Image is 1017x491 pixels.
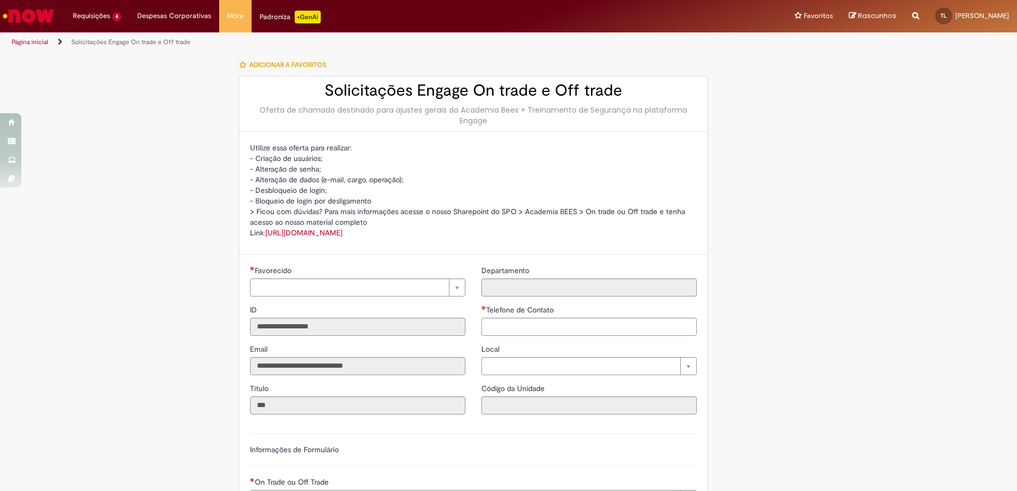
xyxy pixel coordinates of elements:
[250,396,465,414] input: Título
[8,32,670,52] ul: Trilhas de página
[71,38,190,46] a: Solicitações Engage On trade e Off trade
[295,11,321,23] p: +GenAi
[250,344,270,354] label: Somente leitura - Email
[250,82,697,99] h2: Solicitações Engage On trade e Off trade
[250,105,697,126] div: Oferta de chamado destinado para ajustes gerais da Academia Bees + Treinamento de Segurança na pl...
[73,11,110,21] span: Requisições
[239,54,332,76] button: Adicionar a Favoritos
[249,61,326,69] span: Adicionar a Favoritos
[955,11,1009,20] span: [PERSON_NAME]
[804,11,833,21] span: Favoritos
[265,228,343,238] a: [URL][DOMAIN_NAME]
[481,344,502,354] span: Local
[250,478,255,482] span: Necessários
[1,5,56,27] img: ServiceNow
[12,38,48,46] a: Página inicial
[250,445,339,454] label: Informações de Formulário
[481,265,531,276] label: Somente leitura - Departamento
[481,383,547,394] label: Somente leitura - Código da Unidade
[481,357,697,375] a: Limpar campo Local
[250,142,697,238] p: Utilize essa oferta para realizar: - Criação de usuários; - Alteração de senha; - Alteração de da...
[250,318,465,336] input: ID
[486,305,556,315] span: Telefone de Contato
[250,278,465,297] a: Limpar campo Favorecido
[940,12,947,19] span: TL
[250,344,270,354] span: Somente leitura - Email
[112,12,121,21] span: 4
[250,304,259,315] label: Somente leitura - ID
[481,266,531,275] span: Somente leitura - Departamento
[260,11,321,23] div: Padroniza
[481,306,486,310] span: Necessários
[227,11,244,21] span: More
[849,11,896,21] a: Rascunhos
[137,11,211,21] span: Despesas Corporativas
[250,383,271,394] label: Somente leitura - Título
[250,266,255,270] span: Necessários
[481,396,697,414] input: Código da Unidade
[255,266,294,275] span: Necessários - Favorecido
[858,11,896,21] span: Rascunhos
[481,278,697,297] input: Departamento
[255,477,331,487] span: On Trade ou Off Trade
[481,318,697,336] input: Telefone de Contato
[250,357,465,375] input: Email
